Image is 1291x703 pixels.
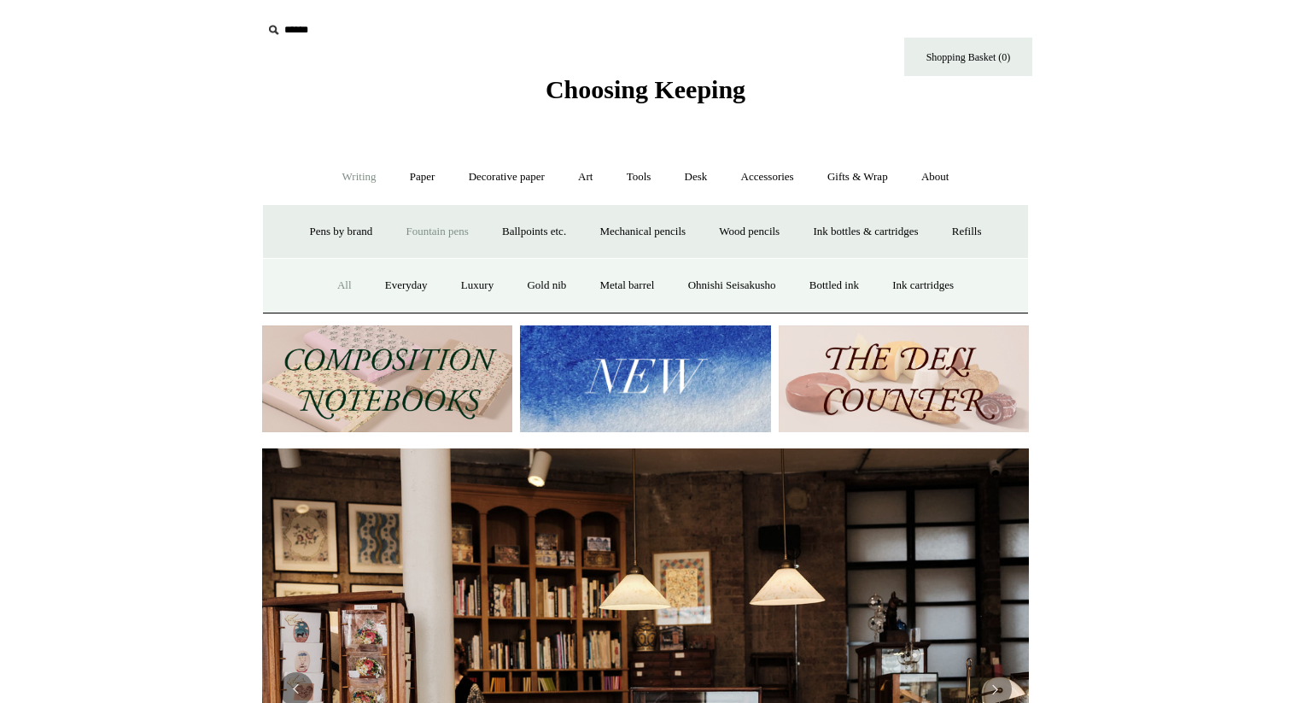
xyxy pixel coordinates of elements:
[937,209,997,255] a: Refills
[611,155,667,200] a: Tools
[669,155,723,200] a: Desk
[453,155,560,200] a: Decorative paper
[327,155,392,200] a: Writing
[779,325,1029,432] img: The Deli Counter
[446,263,509,308] a: Luxury
[546,89,745,101] a: Choosing Keeping
[877,263,969,308] a: Ink cartridges
[520,325,770,432] img: New.jpg__PID:f73bdf93-380a-4a35-bcfe-7823039498e1
[797,209,933,255] a: Ink bottles & cartridges
[262,325,512,432] img: 202302 Composition ledgers.jpg__PID:69722ee6-fa44-49dd-a067-31375e5d54ec
[726,155,809,200] a: Accessories
[563,155,608,200] a: Art
[487,209,581,255] a: Ballpoints etc.
[295,209,388,255] a: Pens by brand
[673,263,792,308] a: Ohnishi Seisakusho
[546,75,745,103] span: Choosing Keeping
[370,263,443,308] a: Everyday
[511,263,581,308] a: Gold nib
[585,263,670,308] a: Metal barrel
[906,155,965,200] a: About
[794,263,874,308] a: Bottled ink
[394,155,451,200] a: Paper
[904,38,1032,76] a: Shopping Basket (0)
[812,155,903,200] a: Gifts & Wrap
[704,209,795,255] a: Wood pencils
[322,263,367,308] a: All
[584,209,701,255] a: Mechanical pencils
[390,209,483,255] a: Fountain pens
